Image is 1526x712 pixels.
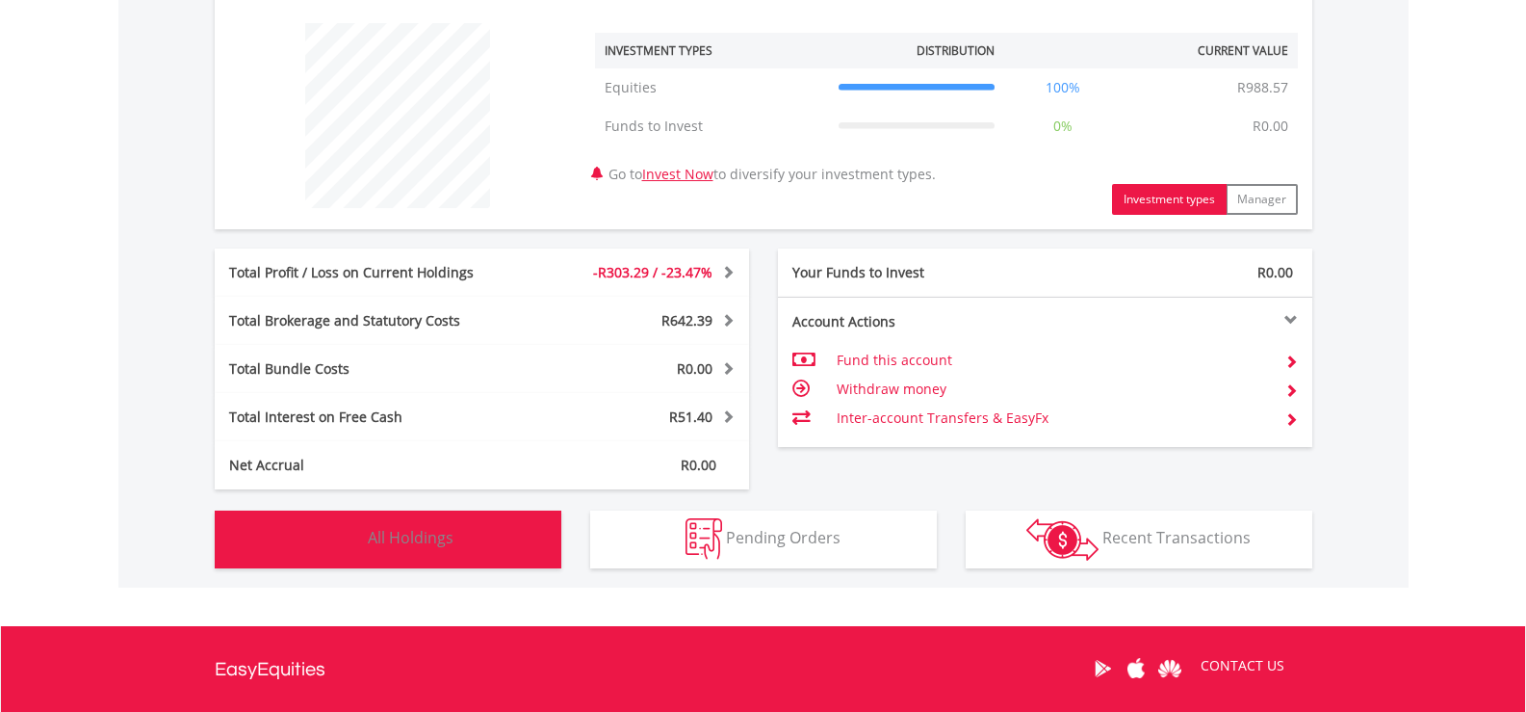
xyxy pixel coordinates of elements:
div: Total Profit / Loss on Current Holdings [215,263,527,282]
button: Recent Transactions [966,511,1312,568]
img: pending_instructions-wht.png [685,518,722,560]
button: All Holdings [215,511,561,568]
button: Investment types [1112,184,1227,215]
span: -R303.29 / -23.47% [593,263,712,281]
button: Pending Orders [590,511,937,568]
td: Equities [595,68,829,107]
td: R988.57 [1228,68,1298,107]
div: Total Interest on Free Cash [215,408,527,427]
td: Inter-account Transfers & EasyFx [837,404,1269,433]
th: Investment Types [595,33,829,68]
div: Account Actions [778,312,1046,331]
img: transactions-zar-wht.png [1026,518,1099,561]
div: Go to to diversify your investment types. [581,13,1312,215]
span: Pending Orders [726,527,841,548]
a: Apple [1120,639,1153,699]
a: Google Play [1086,639,1120,699]
span: Recent Transactions [1102,527,1251,548]
td: Withdraw money [837,375,1269,404]
div: Distribution [917,42,995,59]
td: 0% [1004,107,1122,145]
td: Fund this account [837,346,1269,375]
td: 100% [1004,68,1122,107]
span: R0.00 [677,359,712,378]
td: R0.00 [1243,107,1298,145]
th: Current Value [1122,33,1298,68]
a: Huawei [1153,639,1187,699]
div: Total Brokerage and Statutory Costs [215,311,527,330]
span: R0.00 [1257,263,1293,281]
span: R0.00 [681,456,716,474]
a: Invest Now [642,165,713,183]
span: R51.40 [669,408,712,426]
button: Manager [1226,184,1298,215]
span: R642.39 [661,311,712,330]
div: Total Bundle Costs [215,359,527,379]
span: All Holdings [368,527,453,548]
td: Funds to Invest [595,107,829,145]
div: Net Accrual [215,456,527,475]
img: holdings-wht.png [323,518,364,560]
div: Your Funds to Invest [778,263,1046,282]
a: CONTACT US [1187,639,1298,693]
